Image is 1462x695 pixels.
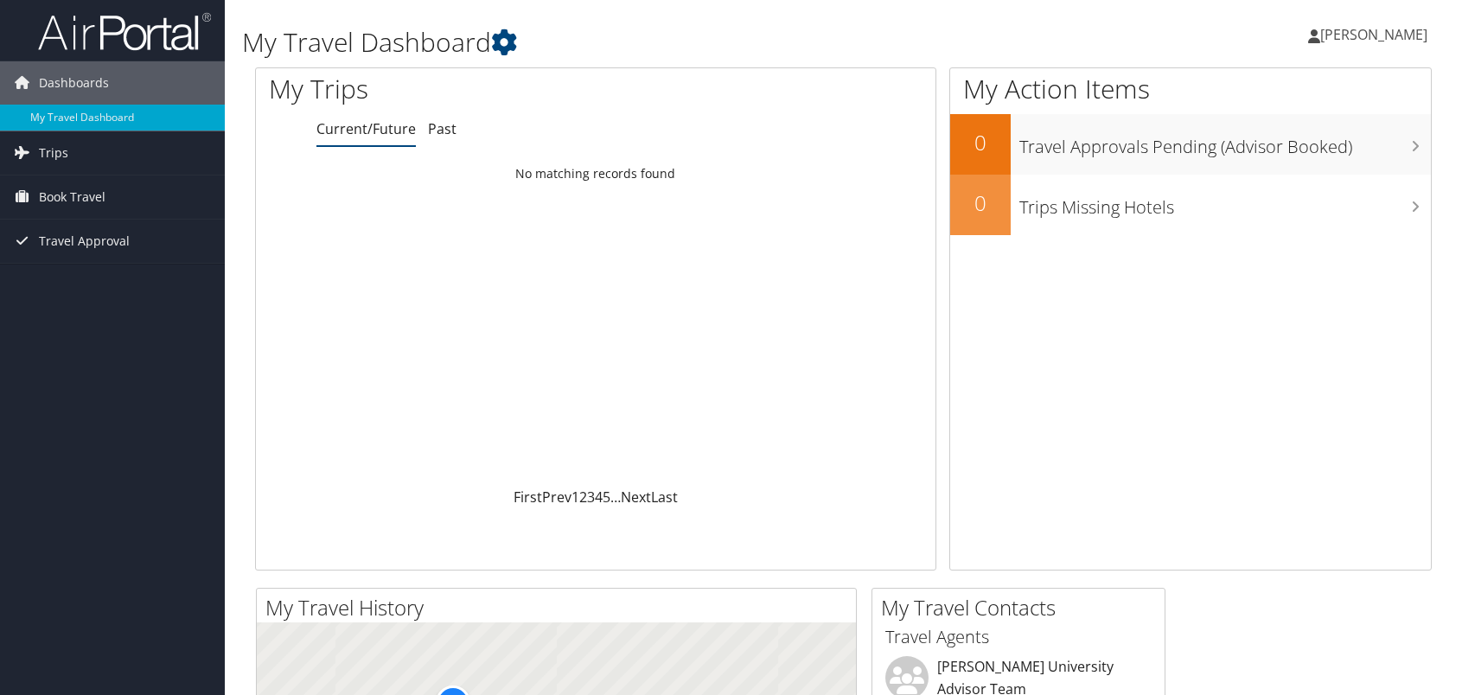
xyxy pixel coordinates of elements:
a: 3 [587,488,595,507]
a: Current/Future [316,119,416,138]
h3: Trips Missing Hotels [1019,187,1431,220]
h1: My Travel Dashboard [242,24,1044,61]
a: Last [651,488,678,507]
td: No matching records found [256,158,935,189]
h3: Travel Approvals Pending (Advisor Booked) [1019,126,1431,159]
span: Book Travel [39,175,105,219]
a: 5 [603,488,610,507]
a: Prev [542,488,571,507]
span: … [610,488,621,507]
a: 2 [579,488,587,507]
span: Trips [39,131,68,175]
h2: 0 [950,128,1011,157]
h2: My Travel History [265,593,856,622]
a: [PERSON_NAME] [1308,9,1445,61]
span: Travel Approval [39,220,130,263]
a: First [514,488,542,507]
h1: My Action Items [950,71,1431,107]
a: 1 [571,488,579,507]
span: [PERSON_NAME] [1320,25,1427,44]
a: Next [621,488,651,507]
h2: 0 [950,188,1011,218]
a: Past [428,119,456,138]
h3: Travel Agents [885,625,1152,649]
img: airportal-logo.png [38,11,211,52]
h1: My Trips [269,71,639,107]
a: 0Trips Missing Hotels [950,175,1431,235]
a: 4 [595,488,603,507]
h2: My Travel Contacts [881,593,1165,622]
span: Dashboards [39,61,109,105]
a: 0Travel Approvals Pending (Advisor Booked) [950,114,1431,175]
